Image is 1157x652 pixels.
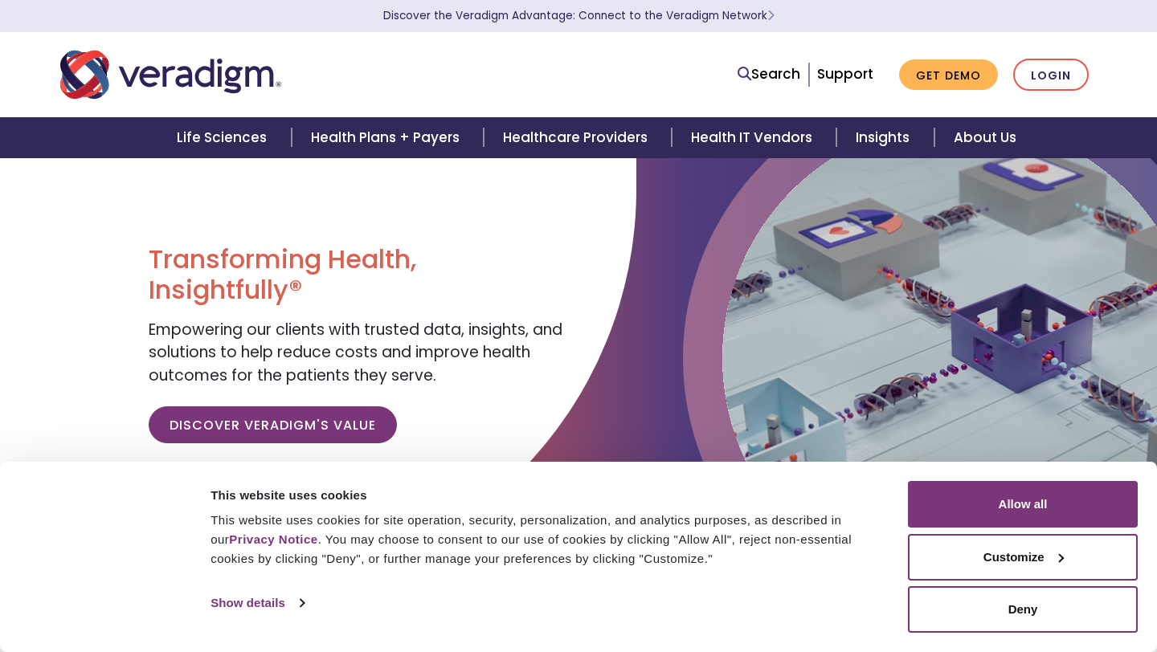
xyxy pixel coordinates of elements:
[908,534,1138,581] button: Customize
[767,8,775,23] span: Learn More
[292,117,484,158] a: Health Plans + Payers
[157,117,291,158] a: Life Sciences
[60,48,281,101] img: Veradigm logo
[211,511,889,568] div: This website uses cookies for site operation, security, personalization, and analytics purposes, ...
[229,532,317,546] a: Privacy Notice
[149,319,562,386] span: Empowering our clients with trusted data, insights, and solutions to help reduce costs and improv...
[817,64,873,84] a: Support
[738,63,800,85] a: Search
[484,117,672,158] a: Healthcare Providers
[934,117,1036,158] a: About Us
[672,117,836,158] a: Health IT Vendors
[383,8,775,23] a: Discover the Veradigm Advantage: Connect to the Veradigm NetworkLearn More
[1013,59,1089,92] a: Login
[149,244,566,306] h1: Transforming Health, Insightfully®
[836,117,934,158] a: Insights
[211,591,304,615] a: Show details
[908,481,1138,528] button: Allow all
[211,486,889,505] div: This website uses cookies
[899,59,998,91] a: Get Demo
[908,586,1138,633] button: Deny
[149,406,397,443] a: Discover Veradigm's Value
